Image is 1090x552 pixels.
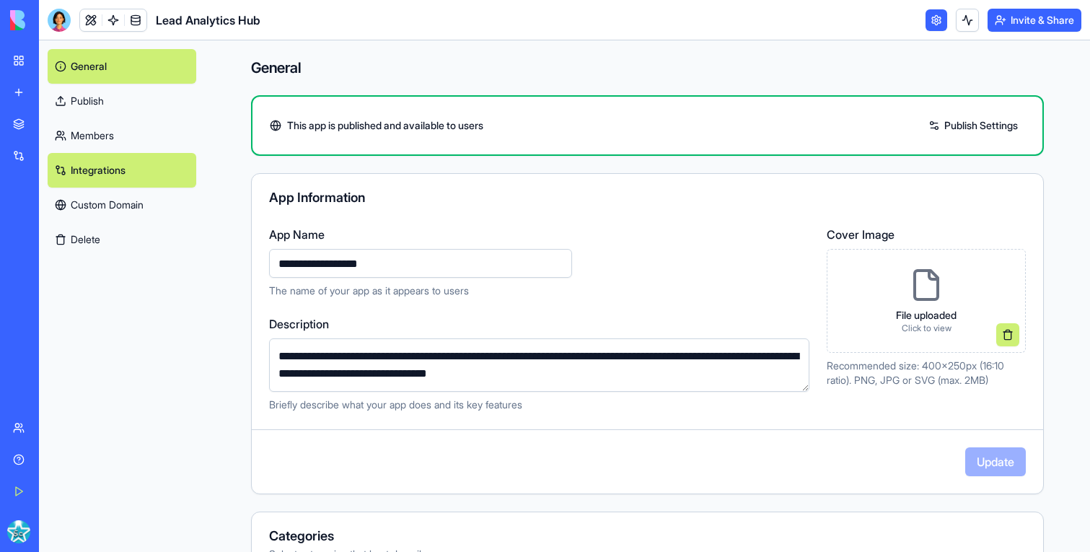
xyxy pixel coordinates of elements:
img: logo [10,10,100,30]
a: Members [48,118,196,153]
a: Publish Settings [921,114,1025,137]
h4: General [251,58,1044,78]
div: App Information [269,191,1026,204]
label: Description [269,315,809,333]
button: Invite & Share [988,9,1081,32]
a: Publish [48,84,196,118]
div: File uploadedClick to view [827,249,1026,353]
span: Lead Analytics Hub [156,12,260,29]
p: The name of your app as it appears to users [269,284,809,298]
label: Cover Image [827,226,1026,243]
button: Delete [48,222,196,257]
a: General [48,49,196,84]
span: This app is published and available to users [287,118,483,133]
p: Click to view [896,323,957,334]
img: ACg8ocIInin2p6pcjON7snjoCg-HMTItrRaEI8bAy78i330DTAFXXnte=s96-c [7,520,30,543]
a: Custom Domain [48,188,196,222]
p: Briefly describe what your app does and its key features [269,398,809,412]
label: App Name [269,226,809,243]
div: Categories [269,530,1026,543]
p: File uploaded [896,308,957,323]
p: Recommended size: 400x250px (16:10 ratio). PNG, JPG or SVG (max. 2MB) [827,359,1026,387]
a: Integrations [48,153,196,188]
